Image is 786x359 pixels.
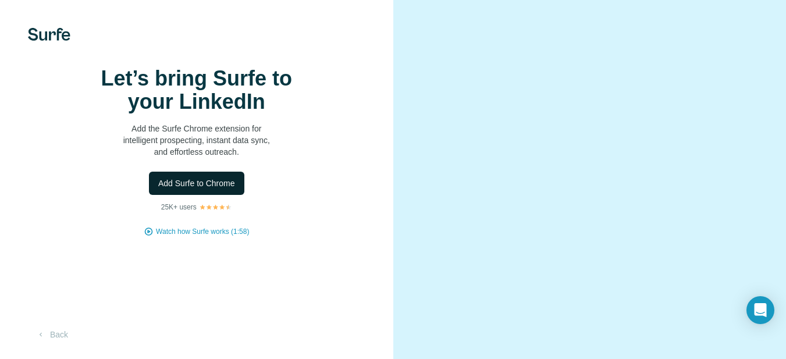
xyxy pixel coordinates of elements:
button: Back [28,324,76,345]
div: Open Intercom Messenger [746,296,774,324]
button: Add Surfe to Chrome [149,172,244,195]
button: Watch how Surfe works (1:58) [156,226,249,237]
img: Surfe's logo [28,28,70,41]
h1: Let’s bring Surfe to your LinkedIn [80,67,313,113]
p: Add the Surfe Chrome extension for intelligent prospecting, instant data sync, and effortless out... [80,123,313,158]
span: Add Surfe to Chrome [158,177,235,189]
p: 25K+ users [161,202,197,212]
img: Rating Stars [199,204,232,211]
